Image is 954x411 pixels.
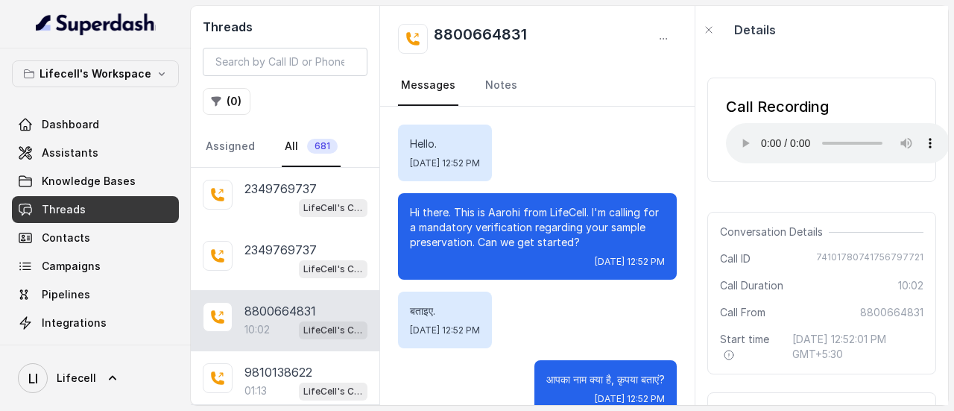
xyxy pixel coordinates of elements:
[203,88,250,115] button: (0)
[42,117,99,132] span: Dashboard
[12,310,179,336] a: Integrations
[307,139,338,154] span: 681
[36,12,156,36] img: light.svg
[410,324,480,336] span: [DATE] 12:52 PM
[203,18,367,36] h2: Threads
[244,302,316,320] p: 8800664831
[12,196,179,223] a: Threads
[595,393,665,405] span: [DATE] 12:52 PM
[410,304,480,319] p: बताइए.
[42,230,90,245] span: Contacts
[244,241,317,259] p: 2349769737
[482,66,520,106] a: Notes
[203,127,367,167] nav: Tabs
[244,383,267,398] p: 01:13
[42,316,107,330] span: Integrations
[244,180,317,198] p: 2349769737
[12,281,179,308] a: Pipelines
[40,65,151,83] p: Lifecell's Workspace
[244,322,270,337] p: 10:02
[303,201,363,216] p: LifeCell's Call Assistant
[595,256,665,268] span: [DATE] 12:52 PM
[792,332,923,362] span: [DATE] 12:52:01 PM GMT+5:30
[12,357,179,399] a: Lifecell
[203,127,258,167] a: Assigned
[726,123,950,163] audio: Your browser does not support the audio element.
[898,278,923,293] span: 10:02
[244,363,312,381] p: 9810138622
[12,168,179,195] a: Knowledge Bases
[860,305,923,320] span: 8800664831
[398,66,458,106] a: Messages
[726,96,950,117] div: Call Recording
[720,278,783,293] span: Call Duration
[12,111,179,138] a: Dashboard
[203,48,367,76] input: Search by Call ID or Phone Number
[720,332,780,362] span: Start time
[434,24,527,54] h2: 8800664831
[546,372,665,387] p: आपका नाम क्या है, कृपया बताएं?
[720,305,765,320] span: Call From
[12,338,179,365] a: API Settings
[410,205,665,250] p: Hi there. This is Aarohi from LifeCell. I'm calling for a mandatory verification regarding your s...
[42,174,136,189] span: Knowledge Bases
[720,225,829,239] span: Conversation Details
[42,145,98,160] span: Assistants
[12,225,179,251] a: Contacts
[57,371,96,386] span: Lifecell
[410,137,480,151] p: Hello.
[28,371,38,386] text: LI
[42,259,101,274] span: Campaigns
[42,202,86,217] span: Threads
[720,251,751,266] span: Call ID
[816,251,923,266] span: 74101780741756797721
[42,344,107,359] span: API Settings
[303,323,363,338] p: LifeCell's Call Assistant
[12,253,179,280] a: Campaigns
[303,262,363,277] p: LifeCell's Call Assistant
[410,157,480,169] span: [DATE] 12:52 PM
[398,66,677,106] nav: Tabs
[12,60,179,87] button: Lifecell's Workspace
[734,21,776,39] p: Details
[12,139,179,166] a: Assistants
[42,287,90,302] span: Pipelines
[282,127,341,167] a: All681
[303,384,363,399] p: LifeCell's Call Assistant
